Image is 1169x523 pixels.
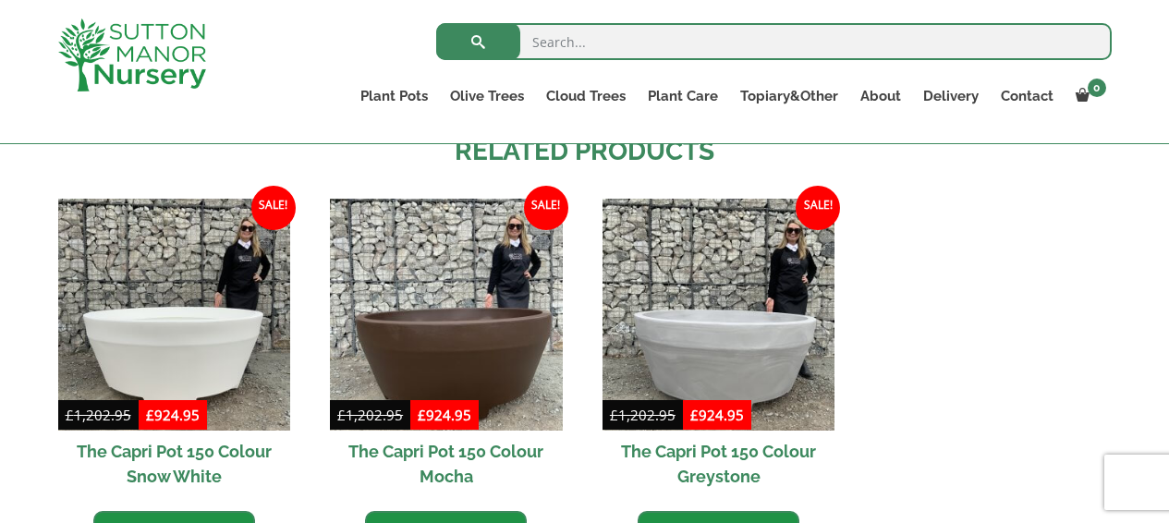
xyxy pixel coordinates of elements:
span: Sale! [251,186,296,230]
h2: The Capri Pot 150 Colour Snow White [58,431,290,497]
a: Plant Pots [349,83,439,109]
h2: Related products [58,132,1112,171]
a: Contact [990,83,1065,109]
span: £ [337,406,346,424]
a: Plant Care [637,83,729,109]
img: The Capri Pot 150 Colour Greystone [603,199,834,431]
img: The Capri Pot 150 Colour Snow White [58,199,290,431]
span: £ [690,406,699,424]
bdi: 924.95 [418,406,471,424]
span: £ [610,406,618,424]
a: Sale! The Capri Pot 150 Colour Mocha [330,199,562,497]
a: 0 [1065,83,1112,109]
a: About [849,83,912,109]
span: £ [418,406,426,424]
span: Sale! [796,186,840,230]
bdi: 1,202.95 [66,406,131,424]
span: 0 [1088,79,1106,97]
bdi: 1,202.95 [337,406,403,424]
span: Sale! [524,186,568,230]
a: Delivery [912,83,990,109]
a: Sale! The Capri Pot 150 Colour Greystone [603,199,834,497]
a: Topiary&Other [729,83,849,109]
bdi: 924.95 [146,406,200,424]
a: Olive Trees [439,83,535,109]
input: Search... [436,23,1112,60]
bdi: 924.95 [690,406,744,424]
a: Cloud Trees [535,83,637,109]
img: The Capri Pot 150 Colour Mocha [330,199,562,431]
span: £ [66,406,74,424]
h2: The Capri Pot 150 Colour Greystone [603,431,834,497]
a: Sale! The Capri Pot 150 Colour Snow White [58,199,290,497]
h2: The Capri Pot 150 Colour Mocha [330,431,562,497]
bdi: 1,202.95 [610,406,676,424]
img: logo [58,18,206,91]
span: £ [146,406,154,424]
